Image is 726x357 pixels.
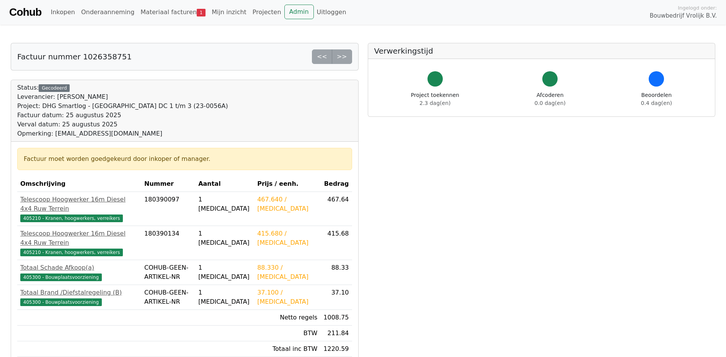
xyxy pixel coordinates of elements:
[320,310,352,326] td: 1008.75
[141,260,195,285] td: COHUB-GEEN-ARTIKEL-NR
[17,111,228,120] div: Factuur datum: 25 augustus 2025
[535,91,566,107] div: Afcoderen
[17,92,228,102] div: Leverancier: [PERSON_NAME]
[198,288,251,306] div: 1 [MEDICAL_DATA]
[254,326,320,341] td: BTW
[198,195,251,213] div: 1 [MEDICAL_DATA]
[314,5,349,20] a: Uitloggen
[419,100,450,106] span: 2.3 dag(en)
[257,263,317,282] div: 88.330 / [MEDICAL_DATA]
[320,326,352,341] td: 211.84
[209,5,250,20] a: Mijn inzicht
[195,176,254,192] th: Aantal
[20,229,138,247] div: Telescoop Hoogwerker 16m Diesel 4x4 Ruw Terrein
[17,102,228,111] div: Project: DHG Smartlog - [GEOGRAPHIC_DATA] DC 1 t/m 3 (23-0056A)
[17,52,132,61] h5: Factuur nummer 1026358751
[254,310,320,326] td: Netto regels
[20,273,102,281] span: 405300 - Bouwplaatsvoorziening
[141,192,195,226] td: 180390097
[20,288,138,306] a: Totaal Brand /Diefstalregeling (B)405300 - Bouwplaatsvoorziening
[284,5,314,19] a: Admin
[641,100,672,106] span: 0.4 dag(en)
[20,249,123,256] span: 405210 - Kranen, hoogwerkers, verreikers
[47,5,78,20] a: Inkopen
[320,176,352,192] th: Bedrag
[320,260,352,285] td: 88.33
[78,5,137,20] a: Onderaanneming
[141,176,195,192] th: Nummer
[254,341,320,357] td: Totaal inc BTW
[250,5,284,20] a: Projecten
[17,120,228,129] div: Verval datum: 25 augustus 2025
[24,154,346,164] div: Factuur moet worden goedgekeurd door inkoper of manager.
[17,176,141,192] th: Omschrijving
[320,341,352,357] td: 1220.59
[198,229,251,247] div: 1 [MEDICAL_DATA]
[198,263,251,282] div: 1 [MEDICAL_DATA]
[9,3,41,21] a: Cohub
[141,285,195,310] td: COHUB-GEEN-ARTIKEL-NR
[20,229,138,257] a: Telescoop Hoogwerker 16m Diesel 4x4 Ruw Terrein405210 - Kranen, hoogwerkers, verreikers
[20,288,138,297] div: Totaal Brand /Diefstalregeling (B)
[141,226,195,260] td: 180390134
[20,263,138,272] div: Totaal Schade Afkoop(a)
[257,288,317,306] div: 37.100 / [MEDICAL_DATA]
[257,195,317,213] div: 467.640 / [MEDICAL_DATA]
[20,263,138,282] a: Totaal Schade Afkoop(a)405300 - Bouwplaatsvoorziening
[320,285,352,310] td: 37.10
[320,226,352,260] td: 415.68
[641,91,672,107] div: Beoordelen
[320,192,352,226] td: 467.64
[17,83,228,138] div: Status:
[411,91,459,107] div: Project toekennen
[257,229,317,247] div: 415.680 / [MEDICAL_DATA]
[137,5,209,20] a: Materiaal facturen1
[20,195,138,213] div: Telescoop Hoogwerker 16m Diesel 4x4 Ruw Terrein
[374,46,709,56] h5: Verwerkingstijd
[17,129,228,138] div: Opmerking: [EMAIL_ADDRESS][DOMAIN_NAME]
[20,215,123,222] span: 405210 - Kranen, hoogwerkers, verreikers
[535,100,566,106] span: 0.0 dag(en)
[678,4,717,11] span: Ingelogd onder:
[20,298,102,306] span: 405300 - Bouwplaatsvoorziening
[254,176,320,192] th: Prijs / eenh.
[20,195,138,223] a: Telescoop Hoogwerker 16m Diesel 4x4 Ruw Terrein405210 - Kranen, hoogwerkers, verreikers
[39,84,70,92] div: Gecodeerd
[197,9,206,16] span: 1
[649,11,717,20] span: Bouwbedrijf Vrolijk B.V.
